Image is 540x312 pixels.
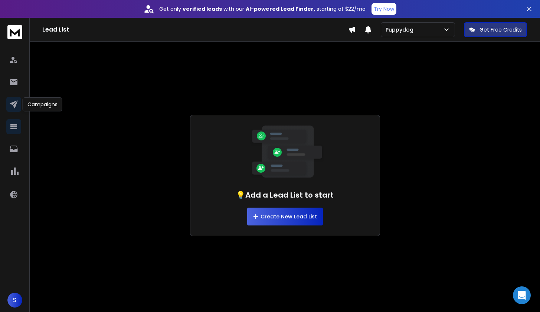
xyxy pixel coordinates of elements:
[386,26,416,33] p: Puppydog
[236,190,334,200] h1: 💡Add a Lead List to start
[23,97,62,111] div: Campaigns
[7,293,22,308] button: S
[246,5,315,13] strong: AI-powered Lead Finder,
[7,25,22,39] img: logo
[374,5,394,13] p: Try Now
[464,22,527,37] button: Get Free Credits
[513,286,531,304] div: Open Intercom Messenger
[480,26,522,33] p: Get Free Credits
[159,5,366,13] p: Get only with our starting at $22/mo
[247,208,323,225] button: Create New Lead List
[372,3,396,15] button: Try Now
[183,5,222,13] strong: verified leads
[42,25,348,34] h1: Lead List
